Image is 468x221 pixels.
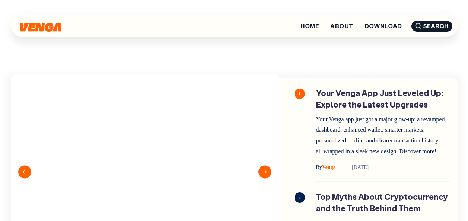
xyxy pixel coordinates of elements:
img: Venga Blog [20,23,61,32]
a: Download [364,23,402,29]
span: Search [411,21,452,32]
button: Next [258,166,271,179]
a: About [330,23,353,29]
span: 2 [295,192,305,203]
span: 1 [295,89,305,99]
button: Previous [18,166,31,179]
a: Home [300,23,319,29]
